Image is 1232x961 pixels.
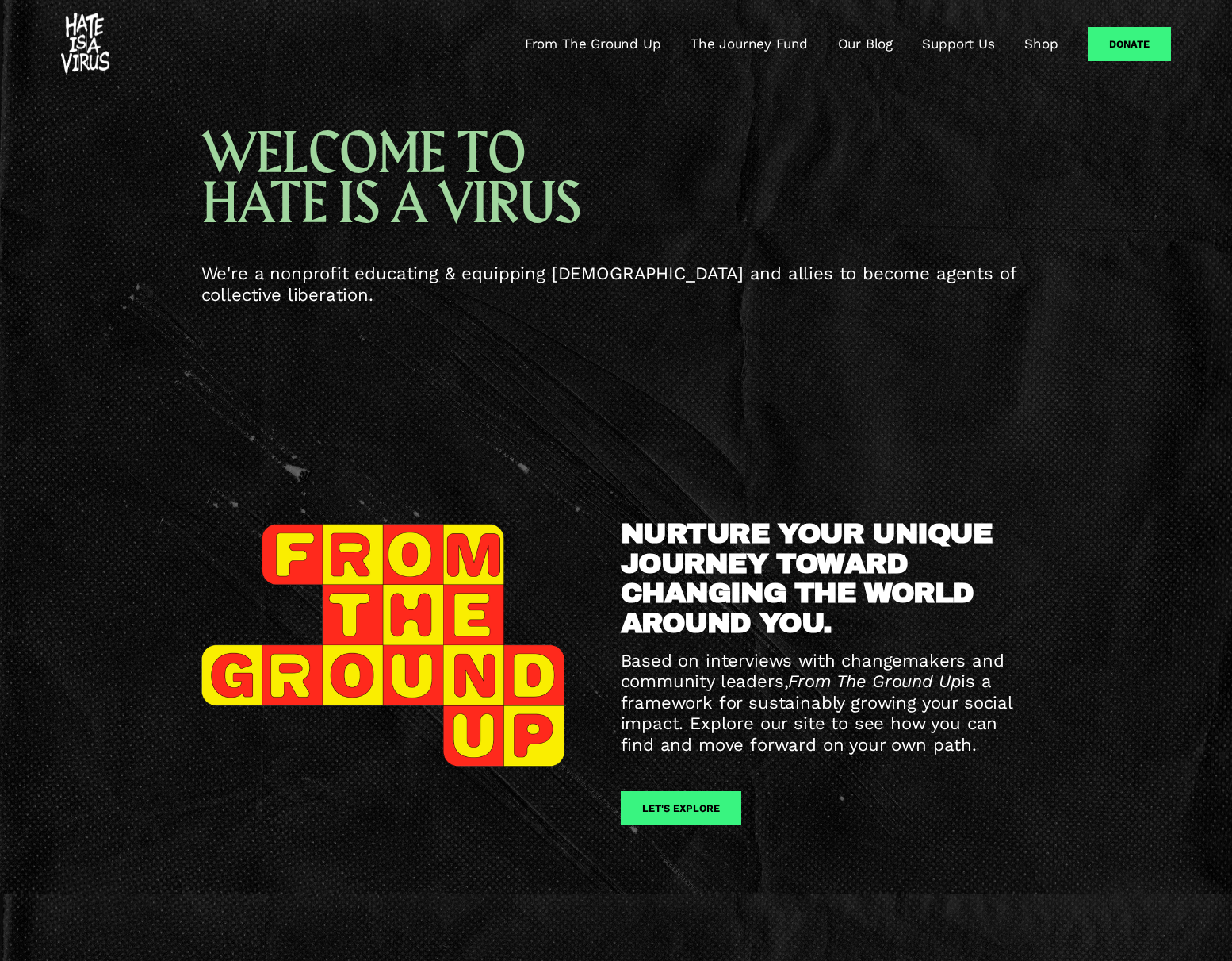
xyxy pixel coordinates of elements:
[922,35,994,54] a: Support Us
[201,263,1023,305] span: We're a nonprofit educating & equipping [DEMOGRAPHIC_DATA] and allies to become agents of collect...
[621,791,741,825] a: let's explore
[525,35,661,54] a: From The Ground Up
[621,518,1001,638] strong: NURTURE YOUR UNIQUE JOURNEY TOWARD CHANGING THE WORLD AROUND YOU.
[1024,35,1058,54] a: Shop
[621,650,1019,755] span: Based on interviews with changemakers and community leaders, is a framework for sustainably growi...
[1088,27,1171,60] a: Donate
[691,35,808,54] a: The Journey Fund
[788,671,961,691] em: From The Ground Up
[61,13,109,76] img: #HATEISAVIRUS
[838,35,893,54] a: Our Blog
[201,118,581,240] span: WELCOME TO HATE IS A VIRUS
